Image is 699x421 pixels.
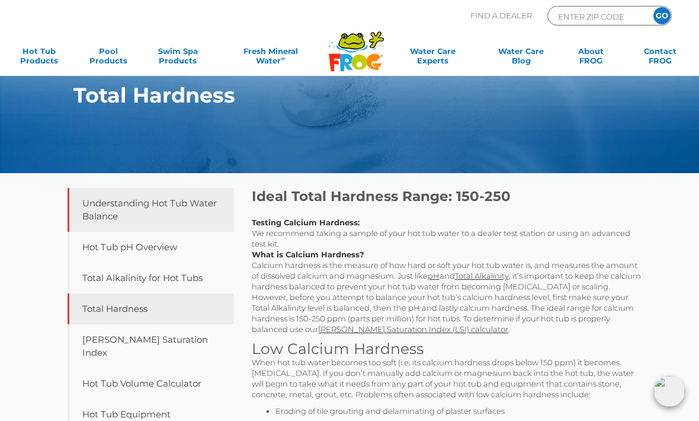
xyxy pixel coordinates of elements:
[470,6,532,25] p: Find A Dealer
[73,84,585,107] h1: Total Hardness
[252,218,360,227] strong: Testing Calcium Hardness:
[68,368,234,399] a: Hot Tub Volume Calculator
[633,46,687,70] a: ContactFROG
[387,46,479,70] a: Water CareExperts
[252,188,643,205] h2: Ideal Total Hardness Range: 150-250
[428,271,440,280] a: pH
[654,376,685,407] img: openIcon
[68,232,234,263] a: Hot Tub pH Overview
[318,324,508,334] a: [PERSON_NAME] Saturation Index (LSI) calculator
[275,406,643,416] li: Eroding of tile grouting and delaminating of plaster surfaces
[81,46,135,70] a: PoolProducts
[12,46,66,70] a: Hot TubProducts
[68,324,234,368] a: [PERSON_NAME] Saturation Index
[494,46,548,70] a: Water CareBlog
[68,263,234,294] a: Total Alkalinity for Hot Tubs
[68,188,234,232] a: Understanding Hot Tub Water Balance
[252,217,643,334] p: We recommend taking a sample of your hot tub water to a dealer test station or using an advanced ...
[151,46,205,70] a: Swim SpaProducts
[252,357,643,400] p: When hot tub water becomes too soft (i.e. its calcium hardness drops below 150 ppm) it becomes [M...
[68,294,234,324] a: Total Hardness
[564,46,618,70] a: AboutFROG
[653,7,671,24] input: GO
[252,250,364,259] strong: What is Calcium Hardness?
[252,340,643,357] h3: Low Calcium Hardness
[220,46,321,70] a: Fresh MineralWater∞
[557,9,637,23] input: Zip Code Form
[281,55,285,62] sup: ∞
[455,271,509,280] a: Total Alkalinity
